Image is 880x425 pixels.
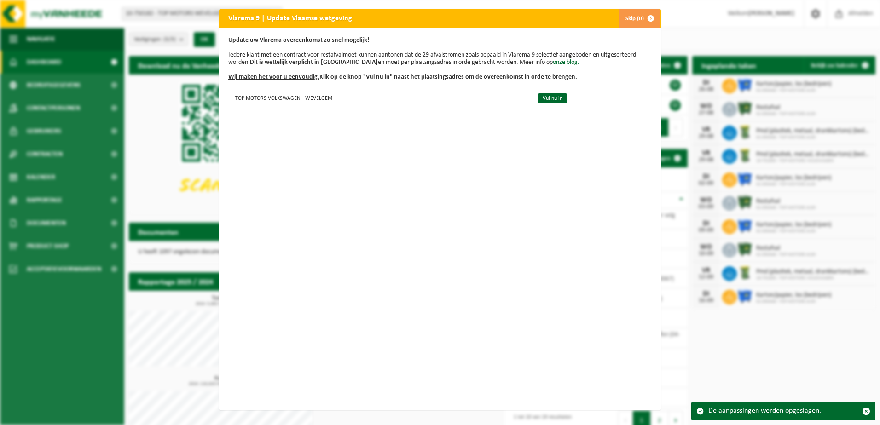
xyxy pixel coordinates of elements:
[618,9,660,28] button: Skip (0)
[228,37,652,81] p: moet kunnen aantonen dat de 29 afvalstromen zoals bepaald in Vlarema 9 selectief aangeboden en ui...
[219,9,361,27] h2: Vlarema 9 | Update Vlaamse wetgeving
[250,59,378,66] b: Dit is wettelijk verplicht in [GEOGRAPHIC_DATA]
[553,59,579,66] a: onze blog.
[228,74,577,80] b: Klik op de knop "Vul nu in" naast het plaatsingsadres om de overeenkomst in orde te brengen.
[228,74,319,80] u: Wij maken het voor u eenvoudig.
[538,93,567,103] a: Vul nu in
[228,37,370,44] b: Update uw Vlarema overeenkomst zo snel mogelijk!
[228,52,343,58] u: Iedere klant met een contract voor restafval
[228,90,530,105] td: TOP MOTORS VOLKSWAGEN - WEVELGEM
